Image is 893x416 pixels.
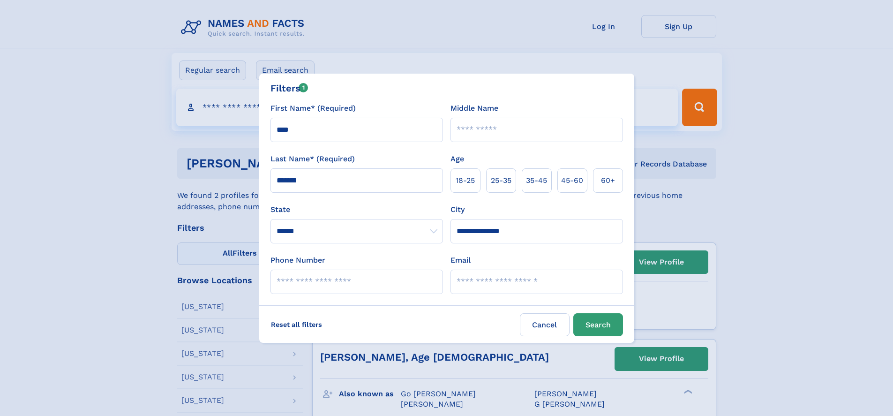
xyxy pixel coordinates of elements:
button: Search [573,313,623,336]
span: 60+ [601,175,615,186]
label: Phone Number [270,255,325,266]
span: 25‑35 [491,175,511,186]
label: Age [450,153,464,165]
label: City [450,204,465,215]
span: 35‑45 [526,175,547,186]
label: Middle Name [450,103,498,114]
span: 45‑60 [561,175,583,186]
label: First Name* (Required) [270,103,356,114]
label: Last Name* (Required) [270,153,355,165]
span: 18‑25 [456,175,475,186]
div: Filters [270,81,308,95]
label: Email [450,255,471,266]
label: State [270,204,443,215]
label: Reset all filters [265,313,328,336]
label: Cancel [520,313,570,336]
